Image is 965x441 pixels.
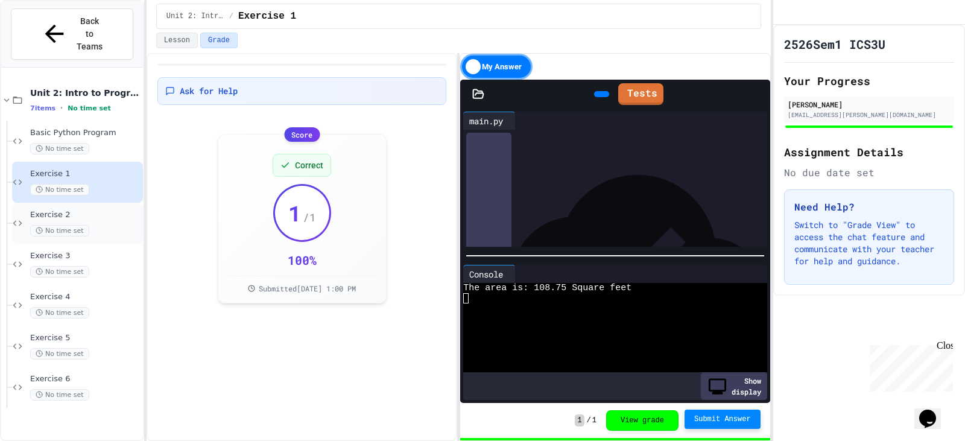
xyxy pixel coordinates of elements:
div: Chat with us now!Close [5,5,83,77]
span: • [60,103,63,113]
span: No time set [30,184,89,195]
span: / 1 [303,209,316,226]
span: / [229,11,233,21]
span: Exercise 5 [30,333,141,343]
span: Exercise 2 [30,210,141,220]
button: Grade [200,33,238,48]
p: Switch to "Grade View" to access the chat feature and communicate with your teacher for help and ... [794,219,944,267]
div: No due date set [784,165,954,180]
span: No time set [30,143,89,154]
span: 7 items [30,104,55,112]
div: main.py [463,115,509,127]
div: [PERSON_NAME] [788,99,951,110]
h2: Assignment Details [784,144,954,160]
span: 1 [592,416,596,425]
button: View grade [606,410,679,431]
h2: Your Progress [784,72,954,89]
h1: 2526Sem1 ICS3U [784,36,885,52]
span: Exercise 6 [30,374,141,384]
div: Console [463,268,509,281]
span: No time set [68,104,111,112]
span: No time set [30,266,89,278]
span: The area is: 108.75 Square feet [463,283,631,293]
iframe: chat widget [914,393,953,429]
div: 100 % [288,252,317,268]
button: Submit Answer [685,410,761,429]
span: No time set [30,389,89,401]
span: Exercise 1 [238,9,296,24]
div: Show display [701,372,767,400]
span: Exercise 4 [30,292,141,302]
span: No time set [30,348,89,360]
div: History [466,133,511,385]
span: Unit 2: Intro to Programming [30,87,141,98]
span: Exercise 3 [30,251,141,261]
span: No time set [30,225,89,236]
span: 1 [575,414,584,427]
span: Submit Answer [694,414,751,424]
a: Tests [618,83,663,105]
button: Lesson [156,33,198,48]
span: Correct [295,159,323,171]
div: main.py [463,112,516,130]
span: Ask for Help [180,85,238,97]
div: Console [463,265,516,283]
span: Basic Python Program [30,128,141,138]
span: Back to Teams [75,15,104,53]
span: No time set [30,307,89,319]
span: 1 [288,201,302,225]
div: Score [284,127,320,142]
span: Unit 2: Intro to Programming [166,11,224,21]
iframe: chat widget [865,340,953,392]
button: Back to Teams [11,8,133,60]
h3: Need Help? [794,200,944,214]
span: Submitted [DATE] 1:00 PM [259,284,356,293]
span: / [587,416,591,425]
div: [EMAIL_ADDRESS][PERSON_NAME][DOMAIN_NAME] [788,110,951,119]
span: Exercise 1 [30,169,141,179]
